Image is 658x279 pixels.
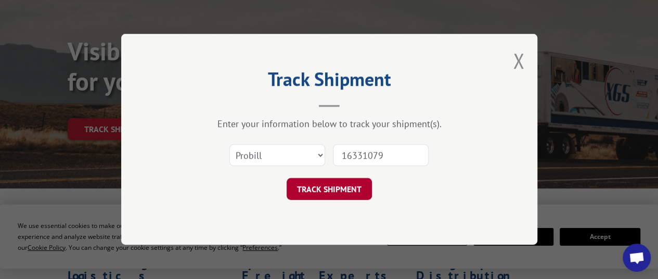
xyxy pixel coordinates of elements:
button: TRACK SHIPMENT [287,179,372,200]
h2: Track Shipment [173,72,485,92]
a: Open chat [623,244,651,272]
input: Number(s) [333,145,429,167]
div: Enter your information below to track your shipment(s). [173,118,485,130]
button: Close modal [513,47,524,74]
